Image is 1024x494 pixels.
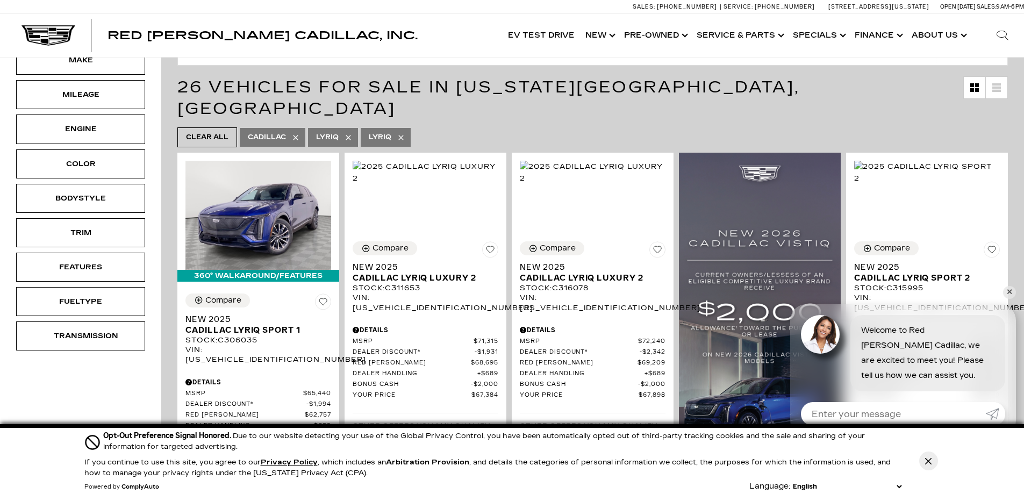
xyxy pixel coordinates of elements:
[16,114,145,144] div: EngineEngine
[940,3,976,10] span: Open [DATE]
[185,335,331,345] div: Stock : C306035
[16,218,145,247] div: TrimTrim
[503,14,580,57] a: EV Test Drive
[54,158,108,170] div: Color
[520,348,665,356] a: Dealer Discount* $2,342
[54,123,108,135] div: Engine
[353,161,498,184] img: 2025 Cadillac LYRIQ Luxury 2
[353,348,475,356] span: Dealer Discount*
[520,370,665,378] a: Dealer Handling $689
[471,391,498,399] span: $67,384
[353,421,498,441] p: Other Offers You May Qualify For
[854,293,1000,312] div: VIN: [US_VEHICLE_IDENTIFICATION_NUMBER]
[108,30,418,41] a: Red [PERSON_NAME] Cadillac, Inc.
[828,3,929,10] a: [STREET_ADDRESS][US_STATE]
[720,4,818,10] a: Service: [PHONE_NUMBER]
[353,262,498,283] a: New 2025Cadillac LYRIQ Luxury 2
[986,402,1005,426] a: Submit
[121,484,159,490] a: ComplyAuto
[854,262,992,273] span: New 2025
[248,131,286,144] span: Cadillac
[185,411,305,419] span: Red [PERSON_NAME]
[520,391,639,399] span: Your Price
[657,3,717,10] span: [PHONE_NUMBER]
[305,411,331,419] span: $62,757
[353,391,498,399] a: Your Price $67,384
[520,338,638,346] span: MSRP
[520,293,665,312] div: VIN: [US_VEHICLE_IDENTIFICATION_NUMBER]
[353,273,490,283] span: Cadillac LYRIQ Luxury 2
[103,431,233,440] span: Opt-Out Preference Signal Honored .
[691,14,787,57] a: Service & Parts
[520,348,640,356] span: Dealer Discount*
[984,241,1000,262] button: Save Vehicle
[353,293,498,312] div: VIN: [US_VEHICLE_IDENTIFICATION_NUMBER]
[633,4,720,10] a: Sales: [PHONE_NUMBER]
[520,391,665,399] a: Your Price $67,898
[520,381,665,389] a: Bonus Cash $2,000
[185,400,331,409] a: Dealer Discount* $1,994
[185,314,331,335] a: New 2025Cadillac LYRIQ Sport 1
[84,458,891,477] p: If you continue to use this site, you agree to our , which includes an , and details the categori...
[54,192,108,204] div: Bodystyle
[185,411,331,419] a: Red [PERSON_NAME] $62,757
[306,400,331,409] span: $1,994
[185,325,323,335] span: Cadillac LYRIQ Sport 1
[520,262,665,283] a: New 2025Cadillac LYRIQ Luxury 2
[353,381,471,389] span: Bonus Cash
[906,14,970,57] a: About Us
[386,458,469,467] strong: Arbitration Provision
[520,283,665,293] div: Stock : C316078
[54,296,108,307] div: Fueltype
[185,400,306,409] span: Dealer Discount*
[186,131,228,144] span: Clear All
[619,14,691,57] a: Pre-Owned
[520,421,665,441] p: Other Offers You May Qualify For
[16,253,145,282] div: FeaturesFeatures
[996,3,1024,10] span: 9 AM-6 PM
[185,314,323,325] span: New 2025
[854,273,992,283] span: Cadillac LYRIQ Sport 2
[854,283,1000,293] div: Stock : C315995
[540,244,576,253] div: Compare
[520,273,657,283] span: Cadillac LYRIQ Luxury 2
[353,262,490,273] span: New 2025
[353,348,498,356] a: Dealer Discount* $1,931
[185,293,250,307] button: Compare Vehicle
[638,381,665,389] span: $2,000
[108,29,418,42] span: Red [PERSON_NAME] Cadillac, Inc.
[477,370,498,378] span: $689
[520,161,665,184] img: 2025 Cadillac LYRIQ Luxury 2
[16,80,145,109] div: MileageMileage
[353,370,477,378] span: Dealer Handling
[22,25,75,46] a: Cadillac Dark Logo with Cadillac White Text
[638,338,665,346] span: $72,240
[353,338,474,346] span: MSRP
[640,348,665,356] span: $2,342
[316,131,339,144] span: Lyriq
[185,161,331,270] img: 2025 Cadillac LYRIQ Sport 1
[874,244,910,253] div: Compare
[964,77,985,98] a: Grid View
[520,370,645,378] span: Dealer Handling
[638,359,665,367] span: $69,209
[185,390,303,398] span: MSRP
[185,345,331,364] div: VIN: [US_VEHICLE_IDENTIFICATION_NUMBER]
[520,262,657,273] span: New 2025
[103,430,904,452] div: Due to our website detecting your use of the Global Privacy Control, you have been automatically ...
[520,325,665,335] div: Pricing Details - New 2025 Cadillac LYRIQ Luxury 2
[177,270,339,282] div: 360° WalkAround/Features
[353,325,498,335] div: Pricing Details - New 2025 Cadillac LYRIQ Luxury 2
[520,338,665,346] a: MSRP $72,240
[981,14,1024,57] div: Search
[353,391,471,399] span: Your Price
[849,14,906,57] a: Finance
[755,3,815,10] span: [PHONE_NUMBER]
[54,330,108,342] div: Transmission
[850,315,1005,391] div: Welcome to Red [PERSON_NAME] Cadillac, we are excited to meet you! Please tell us how we can assi...
[475,348,498,356] span: $1,931
[315,293,331,314] button: Save Vehicle
[353,370,498,378] a: Dealer Handling $689
[471,381,498,389] span: $2,000
[749,483,790,490] div: Language:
